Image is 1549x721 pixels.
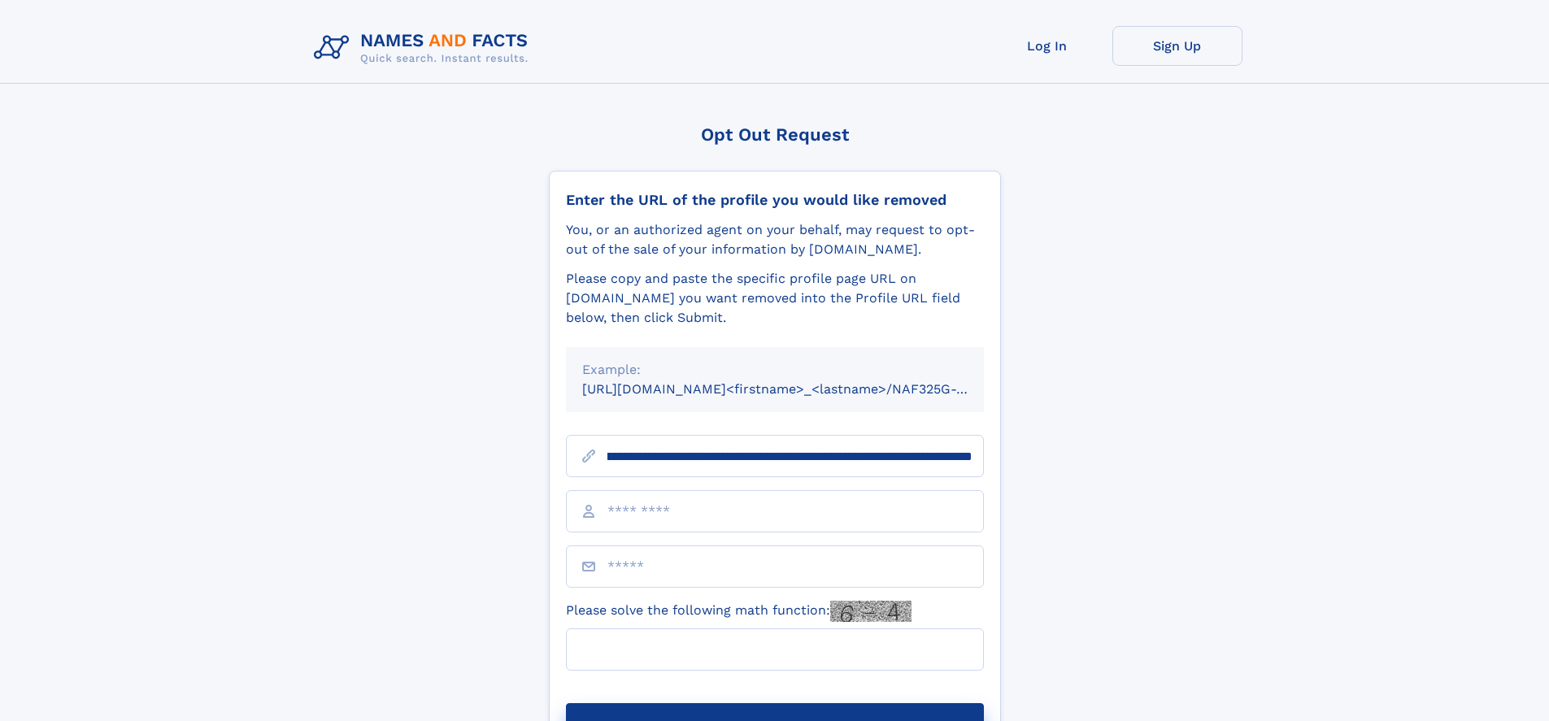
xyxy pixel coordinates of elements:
[566,191,984,209] div: Enter the URL of the profile you would like removed
[1112,26,1242,66] a: Sign Up
[982,26,1112,66] a: Log In
[549,124,1001,145] div: Opt Out Request
[566,269,984,328] div: Please copy and paste the specific profile page URL on [DOMAIN_NAME] you want removed into the Pr...
[307,26,542,70] img: Logo Names and Facts
[566,601,912,622] label: Please solve the following math function:
[582,381,1015,397] small: [URL][DOMAIN_NAME]<firstname>_<lastname>/NAF325G-xxxxxxxx
[566,220,984,259] div: You, or an authorized agent on your behalf, may request to opt-out of the sale of your informatio...
[582,360,968,380] div: Example:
